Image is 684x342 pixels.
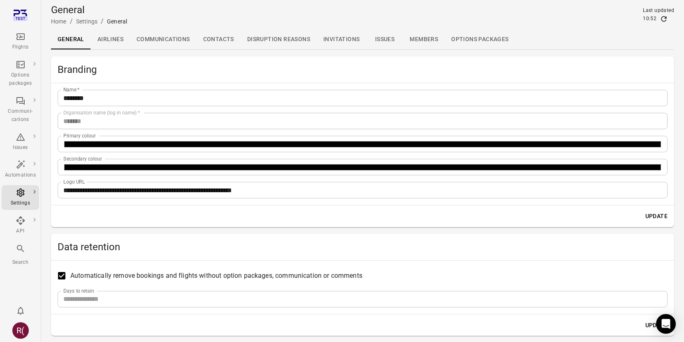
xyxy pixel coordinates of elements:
a: General [51,30,91,49]
label: Days to retain [63,287,94,294]
a: Issues [2,130,39,154]
label: Logo URL [63,178,85,185]
a: Flights [2,29,39,54]
div: Communi-cations [5,107,36,124]
a: Members [403,30,445,49]
a: API [2,213,39,238]
div: Last updated [643,7,674,15]
button: Rachel (AirAsia) [9,319,32,342]
label: Secondary colour [63,155,102,162]
button: Notifications [12,302,29,319]
label: Primary colour [63,132,96,139]
button: Search [2,241,39,269]
button: Update [642,209,671,224]
div: Automations [5,171,36,179]
div: API [5,227,36,235]
div: Flights [5,43,36,51]
span: Automatically remove bookings and flights without option packages, communication or comments [70,271,362,281]
a: Automations [2,157,39,182]
h2: Branding [58,63,668,76]
div: 10:52 [643,15,656,23]
label: Name [63,86,80,93]
a: Options packages [445,30,515,49]
a: Invitations [317,30,366,49]
nav: Breadcrumbs [51,16,127,26]
div: Open Intercom Messenger [656,314,676,334]
div: Search [5,258,36,267]
a: Settings [76,18,97,25]
li: / [70,16,73,26]
h2: Data retention [58,240,668,254]
a: Issues [366,30,403,49]
div: Issues [5,144,36,152]
a: Communi-cations [2,93,39,126]
div: Local navigation [51,30,674,49]
button: Refresh data [660,15,668,23]
h1: General [51,3,127,16]
a: Settings [2,185,39,210]
a: Disruption reasons [241,30,317,49]
div: Settings [5,199,36,207]
div: General [107,17,127,26]
li: / [101,16,104,26]
a: Airlines [91,30,130,49]
a: Communications [130,30,197,49]
a: Home [51,18,67,25]
button: Update [642,318,671,333]
div: R( [12,322,29,339]
a: Options packages [2,57,39,90]
label: Organisation name (log in name) [63,109,140,116]
div: Options packages [5,71,36,88]
a: Contacts [197,30,241,49]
